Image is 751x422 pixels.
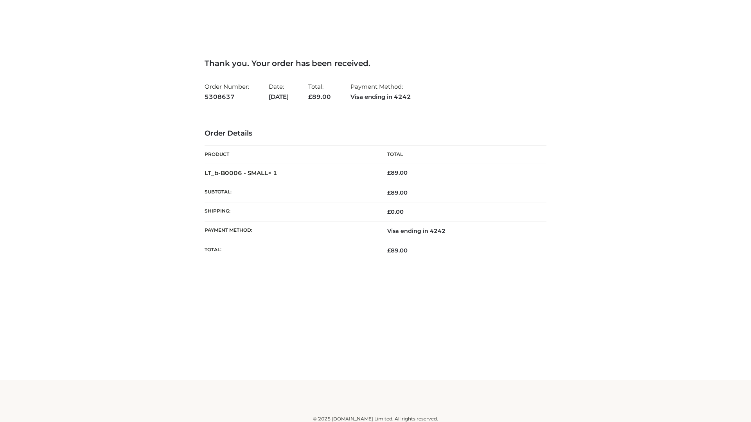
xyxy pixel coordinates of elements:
span: £ [387,247,391,254]
th: Subtotal: [205,183,375,202]
li: Payment Method: [350,80,411,104]
span: £ [387,208,391,215]
th: Payment method: [205,222,375,241]
bdi: 89.00 [387,169,408,176]
td: Visa ending in 4242 [375,222,546,241]
th: Total [375,146,546,163]
span: £ [387,169,391,176]
span: 89.00 [308,93,331,100]
li: Order Number: [205,80,249,104]
span: £ [387,189,391,196]
h3: Order Details [205,129,546,138]
strong: 5308637 [205,92,249,102]
th: Product [205,146,375,163]
span: 89.00 [387,247,408,254]
strong: [DATE] [269,92,289,102]
strong: LT_b-B0006 - SMALL [205,169,277,177]
strong: Visa ending in 4242 [350,92,411,102]
span: 89.00 [387,189,408,196]
li: Total: [308,80,331,104]
span: £ [308,93,312,100]
li: Date: [269,80,289,104]
th: Shipping: [205,202,375,222]
bdi: 0.00 [387,208,404,215]
h3: Thank you. Your order has been received. [205,59,546,68]
strong: × 1 [268,169,277,177]
th: Total: [205,241,375,260]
